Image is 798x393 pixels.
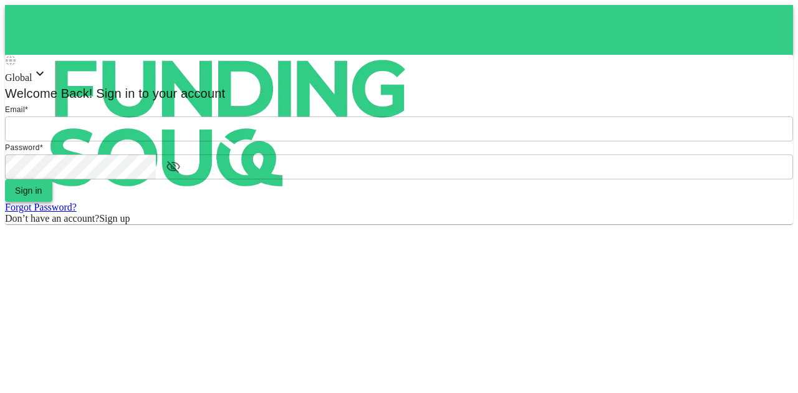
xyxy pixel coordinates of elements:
input: email [5,116,793,141]
span: Sign up [99,213,130,224]
span: Don’t have an account? [5,213,99,224]
span: Email [5,105,25,114]
span: Sign in to your account [93,87,226,100]
button: Sign in [5,179,52,202]
img: logo [5,5,454,242]
a: Forgot Password? [5,202,77,212]
a: logo [5,5,793,55]
span: Password [5,143,40,152]
span: Welcome Back! [5,87,93,100]
input: password [5,154,156,179]
div: Global [5,66,793,83]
